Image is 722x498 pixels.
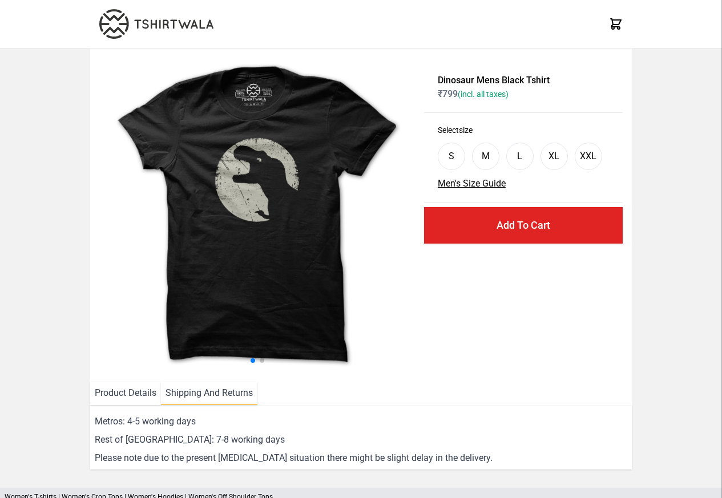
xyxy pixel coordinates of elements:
[449,149,454,163] div: S
[95,433,627,447] p: Rest of [GEOGRAPHIC_DATA]: 7-8 working days
[99,58,415,373] img: dinosaur.jpg
[95,415,627,428] p: Metros: 4-5 working days
[161,382,257,405] li: Shipping And Returns
[517,149,522,163] div: L
[438,74,609,87] h1: Dinosaur Mens Black Tshirt
[548,149,559,163] div: XL
[482,149,490,163] div: M
[95,451,627,465] p: Please note due to the present [MEDICAL_DATA] situation there might be slight delay in the delivery.
[424,207,623,244] button: Add To Cart
[458,90,509,99] span: (incl. all taxes)
[580,149,596,163] div: XXL
[438,124,609,136] h3: Select size
[438,88,509,99] span: ₹ 799
[90,382,161,405] li: Product Details
[438,177,506,191] button: Men's Size Guide
[99,9,213,39] img: TW-LOGO-400-104.png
